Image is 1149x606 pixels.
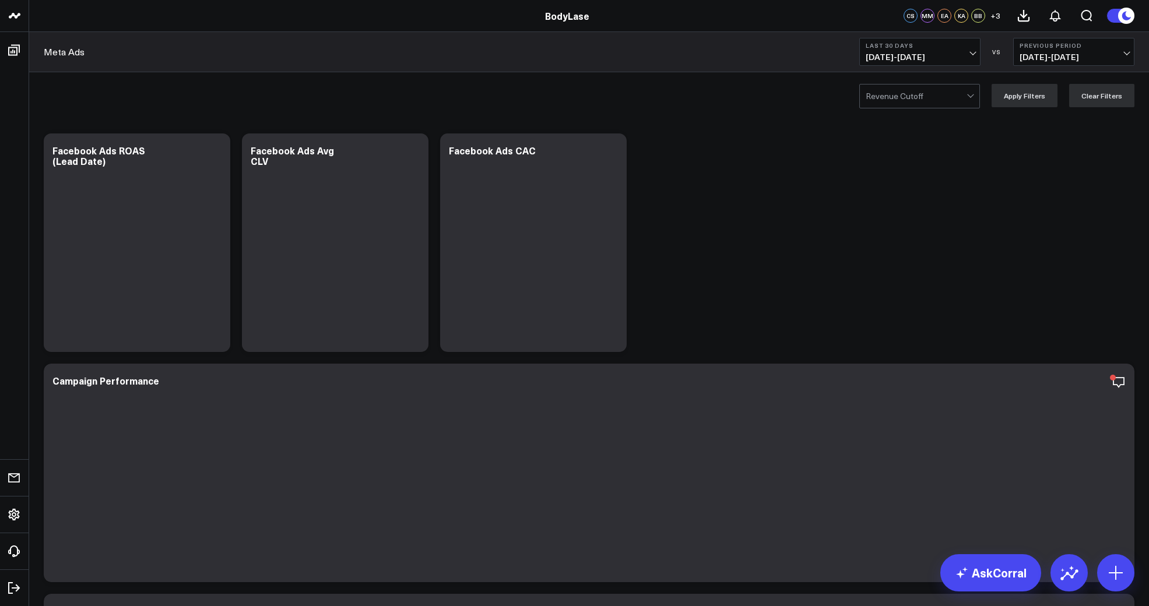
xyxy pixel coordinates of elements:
div: Facebook Ads CAC [449,144,536,157]
button: Previous Period[DATE]-[DATE] [1013,38,1134,66]
div: Campaign Performance [52,374,159,387]
div: BB [971,9,985,23]
span: + 3 [990,12,1000,20]
a: BodyLase [545,9,589,22]
div: Facebook Ads Avg CLV [251,144,334,167]
a: Meta Ads [44,45,85,58]
span: [DATE] - [DATE] [866,52,974,62]
button: Last 30 Days[DATE]-[DATE] [859,38,981,66]
button: Apply Filters [992,84,1057,107]
div: EA [937,9,951,23]
div: MM [920,9,934,23]
div: VS [986,48,1007,55]
button: +3 [988,9,1002,23]
a: AskCorral [940,554,1041,591]
span: [DATE] - [DATE] [1020,52,1128,62]
b: Last 30 Days [866,42,974,49]
button: Clear Filters [1069,84,1134,107]
div: Facebook Ads ROAS (Lead Date) [52,144,145,167]
b: Previous Period [1020,42,1128,49]
div: KA [954,9,968,23]
div: CS [904,9,918,23]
